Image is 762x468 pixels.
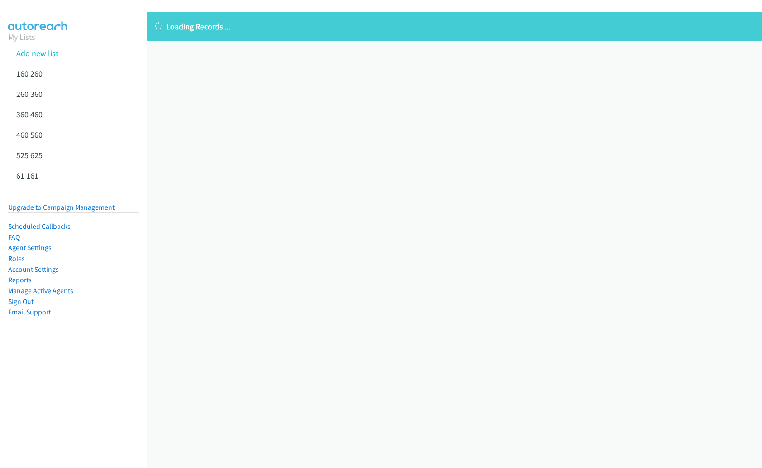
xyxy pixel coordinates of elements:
[8,275,32,284] a: Reports
[8,308,51,316] a: Email Support
[8,203,115,212] a: Upgrade to Campaign Management
[8,233,20,241] a: FAQ
[16,109,43,120] a: 360 460
[8,265,59,274] a: Account Settings
[8,297,34,306] a: Sign Out
[16,150,43,160] a: 525 625
[16,89,43,99] a: 260 360
[8,243,52,252] a: Agent Settings
[155,20,754,33] p: Loading Records ...
[8,254,25,263] a: Roles
[16,170,38,181] a: 61 161
[8,286,73,295] a: Manage Active Agents
[16,68,43,79] a: 160 260
[8,32,35,42] a: My Lists
[16,130,43,140] a: 460 560
[16,48,58,58] a: Add new list
[8,222,71,231] a: Scheduled Callbacks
